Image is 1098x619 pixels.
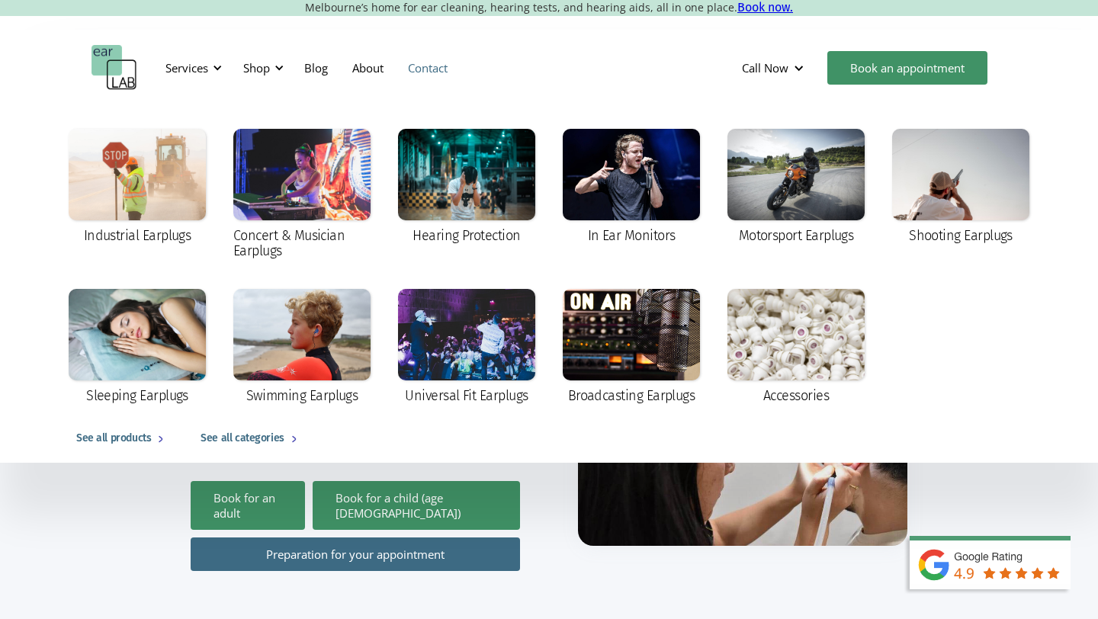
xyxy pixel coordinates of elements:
[91,45,137,91] a: home
[909,228,1013,243] div: Shooting Earplugs
[61,281,213,414] a: Sleeping Earplugs
[313,481,520,530] a: Book for a child (age [DEMOGRAPHIC_DATA])
[76,429,151,447] div: See all products
[61,414,185,463] a: See all products
[243,60,270,75] div: Shop
[226,121,378,269] a: Concert & Musician Earplugs
[86,388,188,403] div: Sleeping Earplugs
[742,60,788,75] div: Call Now
[555,281,708,414] a: Broadcasting Earplugs
[827,51,987,85] a: Book an appointment
[396,46,460,90] a: Contact
[234,45,288,91] div: Shop
[233,228,371,258] div: Concert & Musician Earplugs
[185,414,318,463] a: See all categories
[884,121,1037,254] a: Shooting Earplugs
[226,281,378,414] a: Swimming Earplugs
[413,228,520,243] div: Hearing Protection
[340,46,396,90] a: About
[292,46,340,90] a: Blog
[390,121,543,254] a: Hearing Protection
[555,121,708,254] a: In Ear Monitors
[568,388,695,403] div: Broadcasting Earplugs
[165,60,208,75] div: Services
[84,228,191,243] div: Industrial Earplugs
[61,121,213,254] a: Industrial Earplugs
[246,388,358,403] div: Swimming Earplugs
[405,388,528,403] div: Universal Fit Earplugs
[191,537,520,571] a: Preparation for your appointment
[739,228,854,243] div: Motorsport Earplugs
[588,228,676,243] div: In Ear Monitors
[156,45,226,91] div: Services
[191,481,305,530] a: Book for an adult
[720,121,872,254] a: Motorsport Earplugs
[390,281,543,414] a: Universal Fit Earplugs
[201,429,284,447] div: See all categories
[730,45,820,91] div: Call Now
[720,281,872,414] a: Accessories
[763,388,829,403] div: Accessories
